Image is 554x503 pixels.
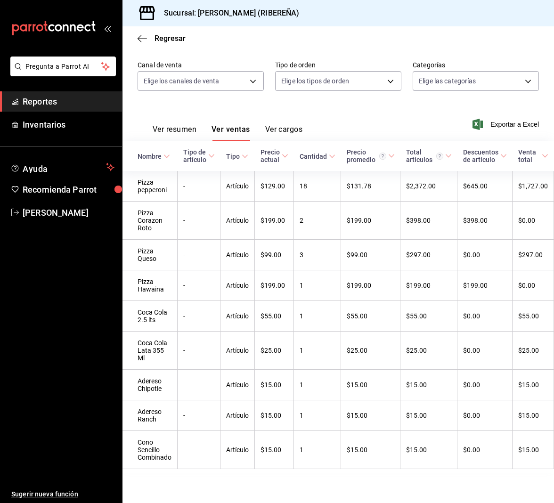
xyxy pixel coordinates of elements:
span: Elige los canales de venta [144,76,219,86]
td: - [178,301,220,332]
span: Venta total [518,148,548,163]
span: Descuentos de artículo [463,148,507,163]
td: Pizza Hawaina [122,270,178,301]
span: Pregunta a Parrot AI [25,62,101,72]
td: 1 [294,332,341,370]
div: Tipo [226,153,240,160]
td: $25.00 [513,332,554,370]
span: Tipo [226,153,248,160]
div: Cantidad [300,153,327,160]
td: $0.00 [457,431,513,469]
td: $0.00 [513,202,554,240]
td: Pizza Corazon Roto [122,202,178,240]
td: Artículo [220,370,255,400]
div: Tipo de artículo [183,148,206,163]
span: Elige las categorías [419,76,476,86]
td: Artículo [220,270,255,301]
label: Tipo de orden [275,62,401,68]
td: $199.00 [457,270,513,301]
td: $0.00 [457,400,513,431]
td: $15.00 [400,431,457,469]
td: 1 [294,301,341,332]
td: Adereso Ranch [122,400,178,431]
td: $15.00 [341,431,400,469]
td: Artículo [220,202,255,240]
button: Regresar [138,34,186,43]
td: Coca Cola 2.5 lts [122,301,178,332]
td: Artículo [220,171,255,202]
td: $55.00 [341,301,400,332]
span: Recomienda Parrot [23,183,114,196]
td: $15.00 [513,431,554,469]
td: Adereso Chipotle [122,370,178,400]
button: Ver cargos [265,125,303,141]
td: Coca Cola Lata 355 Ml [122,332,178,370]
td: $25.00 [400,332,457,370]
span: Precio actual [261,148,288,163]
td: $131.78 [341,171,400,202]
td: $0.00 [513,270,554,301]
td: $398.00 [457,202,513,240]
td: $15.00 [513,370,554,400]
td: $55.00 [400,301,457,332]
td: Pizza pepperoni [122,171,178,202]
td: - [178,202,220,240]
td: $15.00 [255,370,294,400]
button: open_drawer_menu [104,24,111,32]
td: 1 [294,400,341,431]
span: Elige los tipos de orden [281,76,349,86]
td: 18 [294,171,341,202]
a: Pregunta a Parrot AI [7,68,116,78]
button: Exportar a Excel [474,119,539,130]
td: $15.00 [513,400,554,431]
td: Artículo [220,240,255,270]
td: - [178,171,220,202]
div: Precio actual [261,148,280,163]
td: $645.00 [457,171,513,202]
td: Artículo [220,332,255,370]
td: 1 [294,370,341,400]
td: $15.00 [400,400,457,431]
td: 1 [294,270,341,301]
td: $15.00 [341,370,400,400]
td: $55.00 [255,301,294,332]
td: - [178,332,220,370]
td: - [178,270,220,301]
td: Artículo [220,301,255,332]
td: 2 [294,202,341,240]
td: - [178,400,220,431]
td: Cono Sencillo Combinado [122,431,178,469]
button: Ver resumen [153,125,196,141]
svg: El total artículos considera cambios de precios en los artículos así como costos adicionales por ... [436,153,443,160]
td: $15.00 [400,370,457,400]
div: Nombre [138,153,162,160]
div: Venta total [518,148,540,163]
td: $297.00 [400,240,457,270]
h3: Sucursal: [PERSON_NAME] (RIBEREÑA) [156,8,299,19]
div: Total artículos [406,148,443,163]
td: $0.00 [457,332,513,370]
td: $25.00 [255,332,294,370]
td: $2,372.00 [400,171,457,202]
div: Precio promedio [347,148,386,163]
td: $0.00 [457,240,513,270]
td: Pizza Queso [122,240,178,270]
td: $15.00 [255,431,294,469]
td: $99.00 [255,240,294,270]
span: Total artículos [406,148,452,163]
td: $0.00 [457,301,513,332]
td: $15.00 [255,400,294,431]
td: 3 [294,240,341,270]
td: $0.00 [457,370,513,400]
button: Ver ventas [212,125,250,141]
span: Precio promedio [347,148,395,163]
td: $25.00 [341,332,400,370]
td: - [178,431,220,469]
span: Cantidad [300,153,335,160]
td: $199.00 [255,202,294,240]
td: $129.00 [255,171,294,202]
button: Pregunta a Parrot AI [10,57,116,76]
td: Artículo [220,400,255,431]
td: $398.00 [400,202,457,240]
td: $297.00 [513,240,554,270]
